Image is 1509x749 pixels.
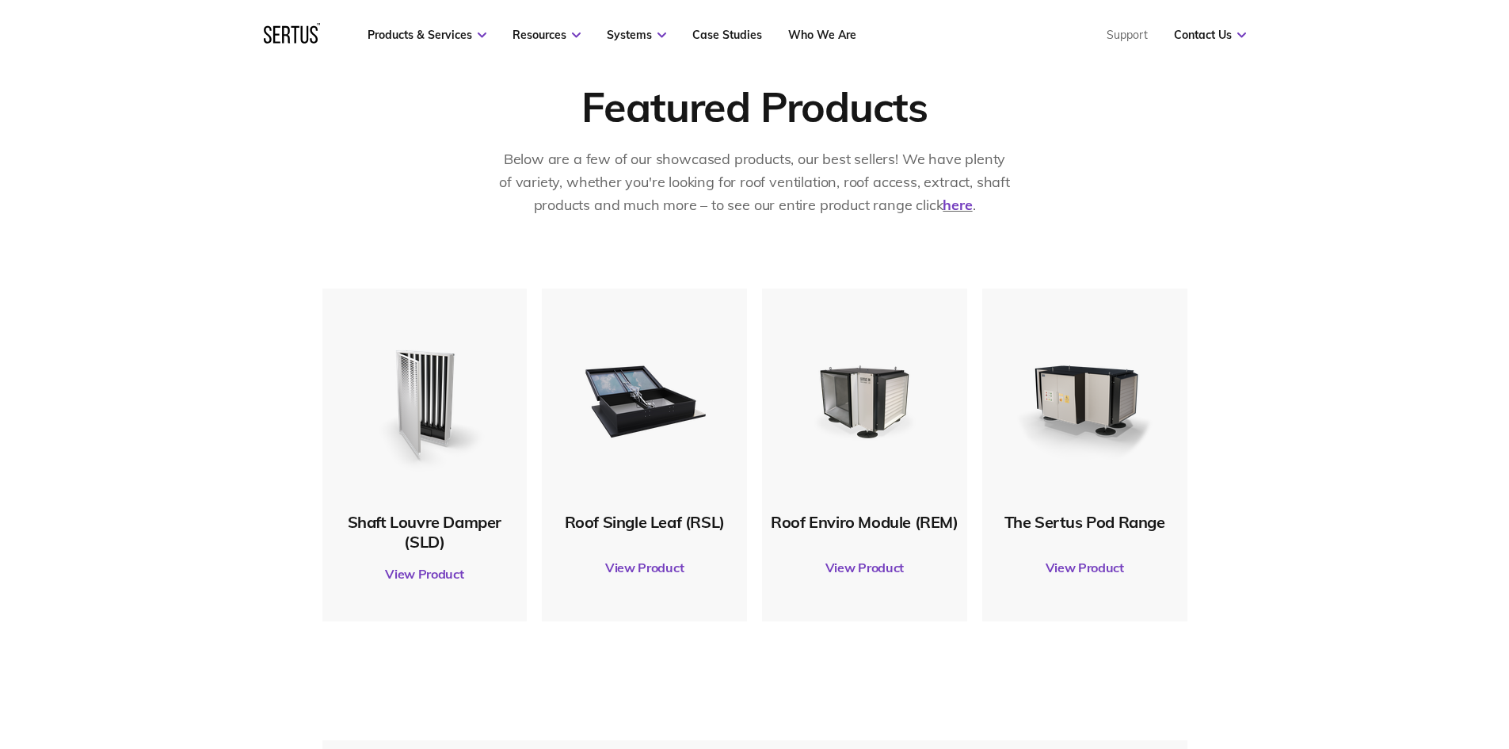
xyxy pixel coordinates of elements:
[788,28,856,42] a: Who We Are
[990,545,1179,590] a: View Product
[497,148,1012,216] p: Below are a few of our showcased products, our best sellers! We have plenty of variety, whether y...
[607,28,666,42] a: Systems
[581,81,927,132] div: Featured Products
[550,512,739,532] div: Roof Single Leaf (RSL)
[692,28,762,42] a: Case Studies
[770,512,959,532] div: Roof Enviro Module (REM)
[770,545,959,590] a: View Product
[1174,28,1246,42] a: Contact Us
[943,196,972,214] a: here
[1107,28,1148,42] a: Support
[368,28,486,42] a: Products & Services
[330,512,520,552] div: Shaft Louvre Damper (SLD)
[1224,565,1509,749] iframe: Chat Widget
[513,28,581,42] a: Resources
[990,512,1179,532] div: The Sertus Pod Range
[330,552,520,596] a: View Product
[550,545,739,590] a: View Product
